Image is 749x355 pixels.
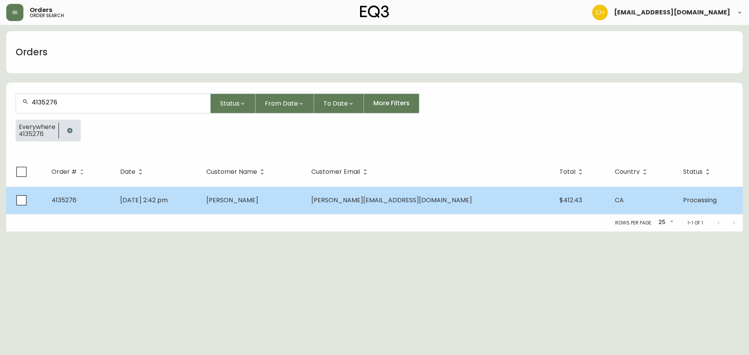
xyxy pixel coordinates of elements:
span: Total [559,168,586,175]
span: More Filters [373,99,410,108]
span: Country [615,168,650,175]
span: Customer Email [311,170,360,174]
span: Order # [51,168,87,175]
span: Order # [51,170,77,174]
input: Search [32,99,204,106]
span: [DATE] 2:42 pm [120,196,168,205]
span: $412.43 [559,196,582,205]
span: To Date [323,99,348,108]
button: More Filters [364,94,419,113]
span: Processing [683,196,717,205]
span: Orders [30,7,52,13]
span: Customer Name [206,168,267,175]
img: logo [360,5,389,18]
span: CA [615,196,624,205]
h1: Orders [16,46,48,59]
span: Date [120,170,135,174]
span: From Date [265,99,298,108]
span: Status [220,99,240,108]
span: Total [559,170,575,174]
span: Status [683,168,713,175]
img: 6288462cea190ebb98a2c2f3c744dd7e [592,5,608,20]
span: 4135276 [51,196,76,205]
h5: order search [30,13,64,18]
span: Status [683,170,703,174]
p: 1-1 of 1 [687,219,703,226]
span: Customer Email [311,168,370,175]
button: Status [211,94,256,113]
span: 4135276 [19,131,55,138]
span: [PERSON_NAME][EMAIL_ADDRESS][DOMAIN_NAME] [311,196,472,205]
p: Rows per page: [615,219,652,226]
div: 25 [655,216,675,229]
span: [EMAIL_ADDRESS][DOMAIN_NAME] [614,9,730,16]
span: Everywhere [19,124,55,131]
button: From Date [256,94,314,113]
span: Country [615,170,640,174]
span: Customer Name [206,170,257,174]
button: To Date [314,94,364,113]
span: Date [120,168,146,175]
span: [PERSON_NAME] [206,196,258,205]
